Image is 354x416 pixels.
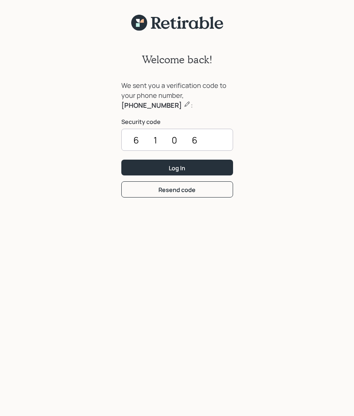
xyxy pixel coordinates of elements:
input: •••• [121,129,233,151]
label: Security code [121,118,233,126]
div: We sent you a verification code to your phone number, : [121,81,233,110]
h2: Welcome back! [142,53,212,66]
div: Resend code [158,186,196,194]
b: [PHONE_NUMBER] [121,101,182,110]
button: Log In [121,160,233,175]
button: Resend code [121,181,233,197]
div: Log In [169,164,185,172]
